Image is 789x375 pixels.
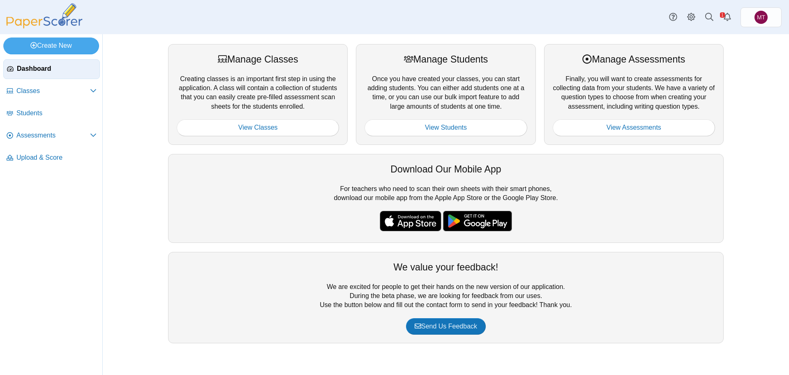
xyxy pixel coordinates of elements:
[3,126,100,146] a: Assessments
[365,53,527,66] div: Manage Students
[3,104,100,123] a: Students
[553,119,715,136] a: View Assessments
[553,53,715,66] div: Manage Assessments
[17,64,96,73] span: Dashboard
[443,211,512,231] img: google-play-badge.png
[16,86,90,95] span: Classes
[380,211,441,231] img: apple-store-badge.svg
[16,131,90,140] span: Assessments
[757,14,765,20] span: Melody Taylor
[3,82,100,101] a: Classes
[3,37,99,54] a: Create New
[168,44,348,144] div: Creating classes is an important first step in using the application. A class will contain a coll...
[3,3,85,28] img: PaperScorer
[356,44,535,144] div: Once you have created your classes, you can start adding students. You can either add students on...
[544,44,724,144] div: Finally, you will want to create assessments for collecting data from your students. We have a va...
[741,7,782,27] a: Melody Taylor
[718,8,736,26] a: Alerts
[16,109,97,118] span: Students
[177,163,715,176] div: Download Our Mobile App
[177,261,715,274] div: We value your feedback!
[3,59,100,79] a: Dashboard
[16,153,97,162] span: Upload & Score
[415,323,477,330] span: Send Us Feedback
[754,11,768,24] span: Melody Taylor
[168,252,724,343] div: We are excited for people to get their hands on the new version of our application. During the be...
[365,119,527,136] a: View Students
[177,119,339,136] a: View Classes
[168,154,724,243] div: For teachers who need to scan their own sheets with their smart phones, download our mobile app f...
[3,23,85,30] a: PaperScorer
[406,318,486,335] a: Send Us Feedback
[177,53,339,66] div: Manage Classes
[3,148,100,168] a: Upload & Score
